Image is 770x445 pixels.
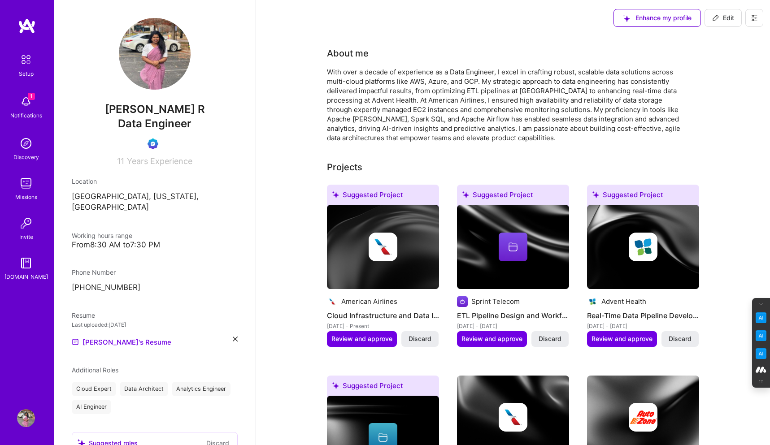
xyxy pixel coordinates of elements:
i: icon SuggestedTeams [462,191,469,198]
button: Edit [705,9,742,27]
img: cover [327,205,439,289]
button: Discard [401,331,439,346]
i: icon SuggestedTeams [592,191,599,198]
img: cover [587,205,699,289]
span: Data Engineer [118,117,191,130]
span: 1 [28,93,35,100]
div: Missions [15,192,37,202]
span: Years Experience [127,156,192,166]
div: Suggested Project [457,185,569,208]
div: Analytics Engineer [172,382,231,396]
img: bell [17,93,35,111]
div: Invite [19,232,33,242]
img: Key Point Extractor icon [756,312,766,323]
div: Suggested Project [327,376,439,399]
div: About me [327,47,369,60]
div: Suggested Project [327,185,439,208]
span: Working hours range [72,232,132,239]
div: [DOMAIN_NAME] [4,272,48,281]
img: Company logo [629,233,657,261]
img: Evaluation Call Booked [148,138,158,149]
img: Jargon Buster icon [756,348,766,359]
div: With over a decade of experience as a Data Engineer, I excel in crafting robust, scalable data so... [327,67,686,143]
div: Sprint Telecom [471,297,520,306]
button: Discard [531,331,569,346]
i: icon Close [233,337,238,341]
img: setup [17,50,35,69]
img: Company logo [369,233,397,261]
button: Review and approve [587,331,657,346]
span: Discard [409,334,431,343]
a: [PERSON_NAME]'s Resume [72,337,171,347]
div: Discovery [13,152,39,162]
span: Edit [712,13,734,22]
h4: Real-Time Data Pipeline Development [587,310,699,321]
img: Company logo [327,296,338,307]
div: [DATE] - Present [327,321,439,331]
img: logo [18,18,36,34]
div: Suggested Project [587,185,699,208]
div: Notifications [10,111,42,120]
img: Company logo [629,403,657,432]
img: Company logo [587,296,598,307]
div: Projects [327,160,362,174]
div: Last uploaded: [DATE] [72,320,238,329]
span: Additional Roles [72,366,118,374]
h4: Cloud Infrastructure and Data Ingestion [327,310,439,321]
p: [PHONE_NUMBER] [72,282,238,293]
img: Company logo [457,296,468,307]
h4: ETL Pipeline Design and Workflow Management [457,310,569,321]
img: Invite [17,214,35,232]
span: Discard [669,334,692,343]
img: guide book [17,254,35,272]
img: Resume [72,338,79,346]
img: Company logo [499,403,527,432]
span: Review and approve [331,334,392,343]
button: Review and approve [457,331,527,346]
div: AI Engineer [72,400,111,414]
span: Resume [72,311,95,319]
i: icon SuggestedTeams [332,191,339,198]
span: 11 [117,156,124,166]
div: Data Architect [120,382,168,396]
span: Review and approve [461,334,522,343]
span: Review and approve [592,334,653,343]
div: Advent Health [601,297,646,306]
i: icon SuggestedTeams [332,382,339,389]
div: Setup [19,69,34,78]
img: Email Tone Analyzer icon [756,330,766,341]
div: [DATE] - [DATE] [457,321,569,331]
span: Phone Number [72,268,116,276]
img: teamwork [17,174,35,192]
p: [GEOGRAPHIC_DATA], [US_STATE], [GEOGRAPHIC_DATA] [72,191,238,213]
div: American Airlines [341,297,397,306]
div: [DATE] - [DATE] [587,321,699,331]
div: Cloud Expert [72,382,116,396]
button: Review and approve [327,331,397,346]
img: discovery [17,134,35,152]
img: User Avatar [119,18,191,90]
img: cover [457,205,569,289]
div: From 8:30 AM to 7:30 PM [72,240,238,250]
span: [PERSON_NAME] R [72,103,238,116]
div: Location [72,177,238,186]
button: Discard [661,331,699,346]
span: Discard [539,334,561,343]
a: User Avatar [15,409,37,427]
img: User Avatar [17,409,35,427]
